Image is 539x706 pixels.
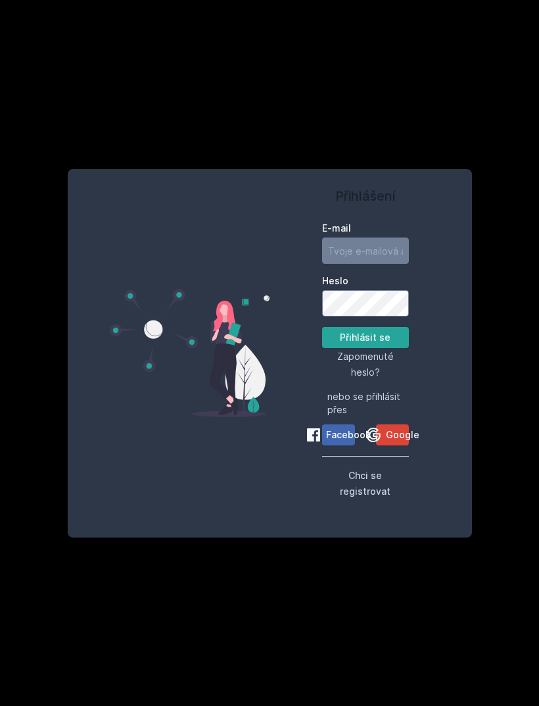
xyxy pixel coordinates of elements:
label: E-mail [322,222,409,235]
button: Google [376,424,409,445]
button: Facebook [322,424,355,445]
span: Google [386,428,419,441]
h1: Přihlášení [322,186,409,206]
span: Chci se registrovat [340,470,390,497]
label: Heslo [322,274,409,288]
button: Chci se registrovat [322,467,409,499]
span: nebo se přihlásit přes [327,390,404,416]
span: Zapomenuté heslo? [337,351,394,378]
input: Tvoje e-mailová adresa [322,238,409,264]
button: Přihlásit se [322,327,409,348]
span: Facebook [326,428,371,441]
